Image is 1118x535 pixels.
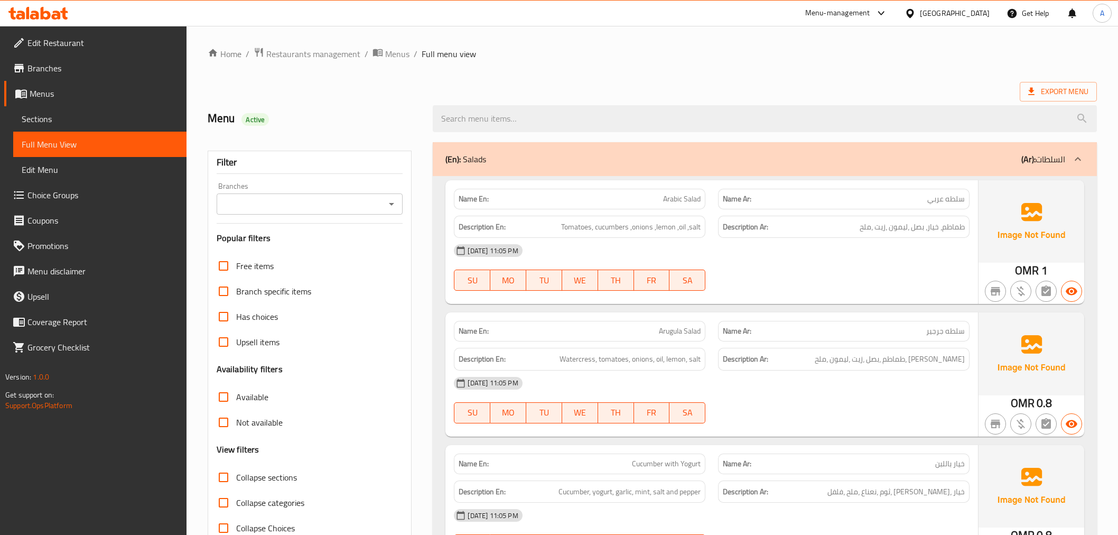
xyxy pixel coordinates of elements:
a: Home [208,48,241,60]
span: Collapse categories [236,496,304,509]
button: Not branch specific item [985,281,1006,302]
span: SU [459,405,486,420]
span: WE [566,273,594,288]
li: / [414,48,417,60]
span: Full menu view [422,48,476,60]
button: Purchased item [1010,281,1031,302]
a: Choice Groups [4,182,187,208]
span: Cucumber, yogurt, garlic, mint, salt and pepper [558,485,701,499]
span: Get support on: [5,388,54,402]
span: Free items [236,260,274,272]
span: Branch specific items [236,285,311,298]
span: [DATE] 11:05 PM [463,246,522,256]
span: Cucumber with Yogurt [632,458,701,469]
strong: Name Ar: [723,458,751,469]
div: Active [241,113,269,126]
p: السلطات [1021,153,1065,165]
span: Sections [22,113,178,125]
strong: Name En: [459,326,489,337]
span: Choice Groups [27,189,178,201]
h3: View filters [217,444,259,456]
button: TH [598,270,634,291]
div: Menu-management [805,7,870,20]
div: [GEOGRAPHIC_DATA] [920,7,990,19]
a: Menus [372,47,409,61]
span: خيار ،زبادي ،ثوم ،نعناع ،ملح ،فلفل [827,485,965,499]
span: WE [566,405,594,420]
span: Active [241,115,269,125]
span: 0.8 [1037,393,1052,413]
h3: Popular filters [217,232,403,244]
button: Open [384,197,399,211]
a: Menu disclaimer [4,259,187,284]
span: Full Menu View [22,138,178,151]
span: 1 [1041,260,1048,281]
span: MO [495,405,522,420]
span: Export Menu [1028,85,1088,98]
span: Coverage Report [27,316,178,328]
span: OMR [1015,260,1039,281]
span: جرجير ،طماطم ،بصل ،زيت ،ليمون ،ملح [815,353,965,366]
button: SU [454,270,490,291]
b: (En): [445,151,461,167]
button: WE [562,402,598,423]
span: FR [638,273,666,288]
span: Collapse Choices [236,522,295,534]
span: Has choices [236,310,278,323]
button: FR [634,270,670,291]
span: 1.0.0 [33,370,49,384]
strong: Name Ar: [723,193,751,205]
strong: Description Ar: [723,485,768,499]
span: Watercress, tomatoes, onions, oil, lemon, salt [560,353,701,366]
div: Filter [217,151,403,174]
strong: Description En: [459,485,506,499]
span: MO [495,273,522,288]
span: خيار باللبن [935,458,965,469]
button: Not has choices [1036,281,1057,302]
li: / [246,48,249,60]
strong: Description En: [459,220,506,234]
span: Coupons [27,214,178,227]
span: TU [530,405,558,420]
span: Menus [30,87,178,100]
a: Promotions [4,233,187,259]
strong: Name En: [459,193,489,205]
img: Ae5nvW7+0k+MAAAAAElFTkSuQmCC [979,180,1084,263]
img: Ae5nvW7+0k+MAAAAAElFTkSuQmCC [979,312,1084,395]
div: (En): Salads(Ar):السلطات [433,142,1096,176]
span: TU [530,273,558,288]
input: search [433,105,1096,132]
a: Edit Restaurant [4,30,187,56]
button: Not branch specific item [985,413,1006,435]
span: Upsell [27,290,178,303]
span: طماطم، خيار، بصل ،ليمون ،زيت ،ملح [860,220,965,234]
span: [DATE] 11:05 PM [463,378,522,388]
strong: Description Ar: [723,220,768,234]
span: سلطه جرجير [926,326,965,337]
button: FR [634,402,670,423]
button: WE [562,270,598,291]
h3: Availability filters [217,363,283,375]
span: Menu disclaimer [27,265,178,278]
a: Full Menu View [13,132,187,157]
strong: Description Ar: [723,353,768,366]
a: Grocery Checklist [4,335,187,360]
span: Collapse sections [236,471,297,484]
span: Grocery Checklist [27,341,178,354]
span: سلطه عربي [927,193,965,205]
span: SA [674,273,701,288]
span: TH [602,273,630,288]
span: Version: [5,370,31,384]
strong: Name Ar: [723,326,751,337]
a: Menus [4,81,187,106]
button: Not has choices [1036,413,1057,435]
a: Upsell [4,284,187,309]
strong: Description En: [459,353,506,366]
button: TH [598,402,634,423]
span: TH [602,405,630,420]
span: SU [459,273,486,288]
span: Export Menu [1020,82,1097,102]
span: Branches [27,62,178,75]
span: SA [674,405,701,420]
button: Purchased item [1010,413,1031,435]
